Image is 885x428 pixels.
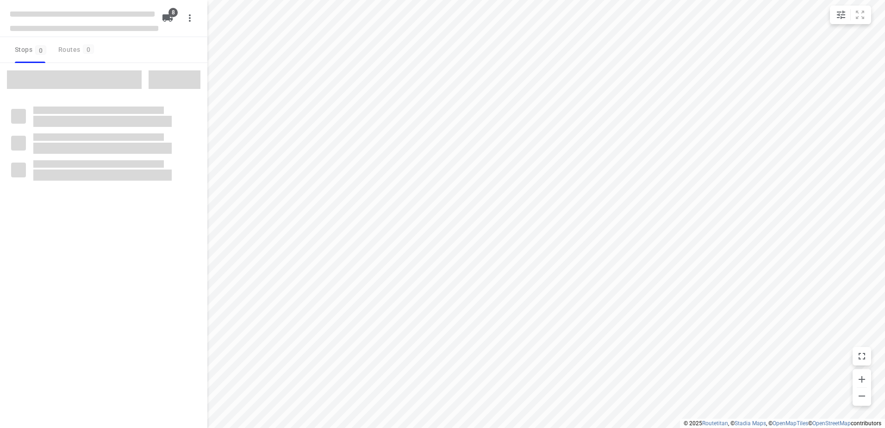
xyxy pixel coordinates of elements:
[830,6,871,24] div: small contained button group
[735,420,766,427] a: Stadia Maps
[773,420,808,427] a: OpenMapTiles
[832,6,850,24] button: Map settings
[812,420,851,427] a: OpenStreetMap
[702,420,728,427] a: Routetitan
[684,420,881,427] li: © 2025 , © , © © contributors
